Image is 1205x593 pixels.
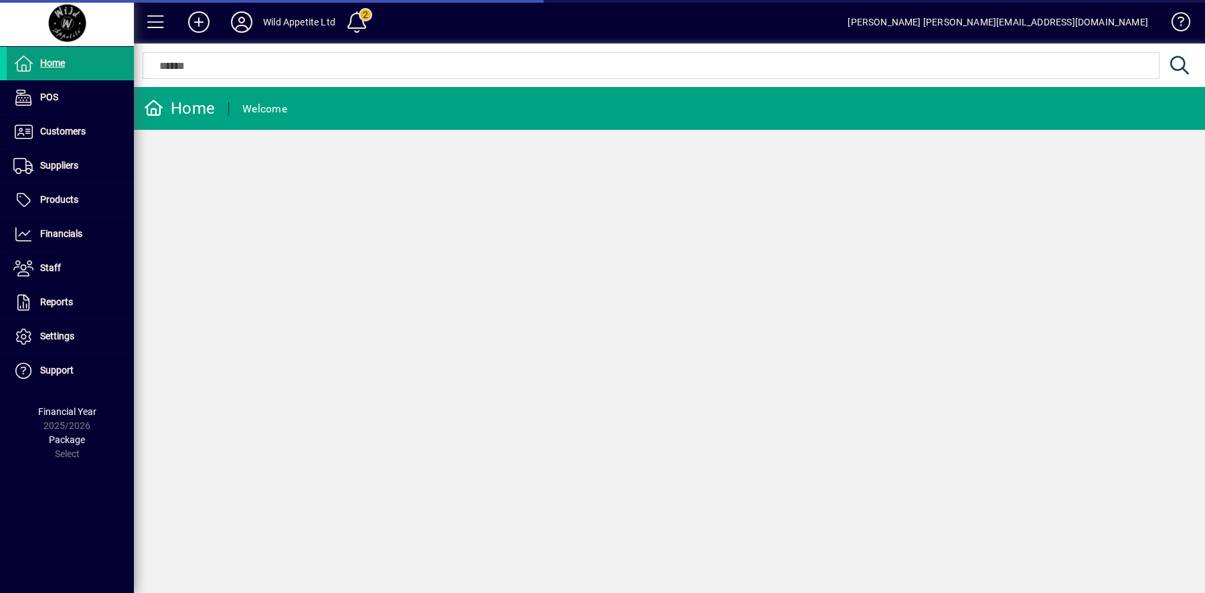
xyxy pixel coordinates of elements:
[49,434,85,445] span: Package
[40,92,58,102] span: POS
[144,98,215,119] div: Home
[7,286,134,319] a: Reports
[1161,3,1188,46] a: Knowledge Base
[38,406,96,417] span: Financial Year
[7,115,134,149] a: Customers
[220,10,263,34] button: Profile
[177,10,220,34] button: Add
[7,320,134,353] a: Settings
[40,228,82,239] span: Financials
[40,126,86,137] span: Customers
[7,354,134,388] a: Support
[7,183,134,217] a: Products
[7,81,134,114] a: POS
[40,365,74,375] span: Support
[7,252,134,285] a: Staff
[40,160,78,171] span: Suppliers
[242,98,287,120] div: Welcome
[40,194,78,205] span: Products
[7,218,134,251] a: Financials
[40,58,65,68] span: Home
[848,11,1148,33] div: [PERSON_NAME] [PERSON_NAME][EMAIL_ADDRESS][DOMAIN_NAME]
[7,149,134,183] a: Suppliers
[263,11,335,33] div: Wild Appetite Ltd
[40,262,61,273] span: Staff
[40,331,74,341] span: Settings
[40,296,73,307] span: Reports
